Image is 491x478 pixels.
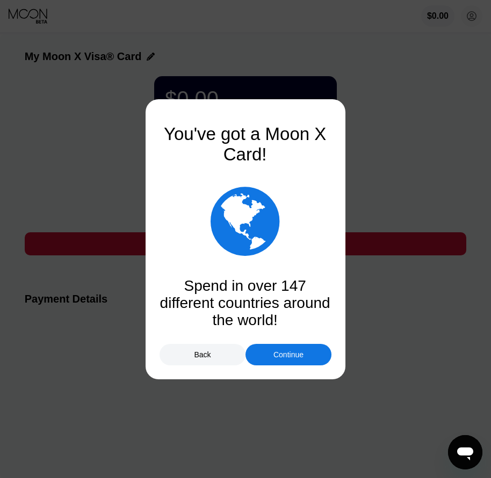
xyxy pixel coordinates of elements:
[211,181,280,261] div: 
[159,181,331,261] div: 
[273,350,304,359] div: Continue
[245,344,331,365] div: Continue
[160,344,245,365] div: Back
[194,350,211,359] div: Back
[159,124,331,165] div: You've got a Moon X Card!
[448,435,482,469] iframe: Button to launch messaging window
[159,277,331,329] div: Spend in over 147 different countries around the world!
